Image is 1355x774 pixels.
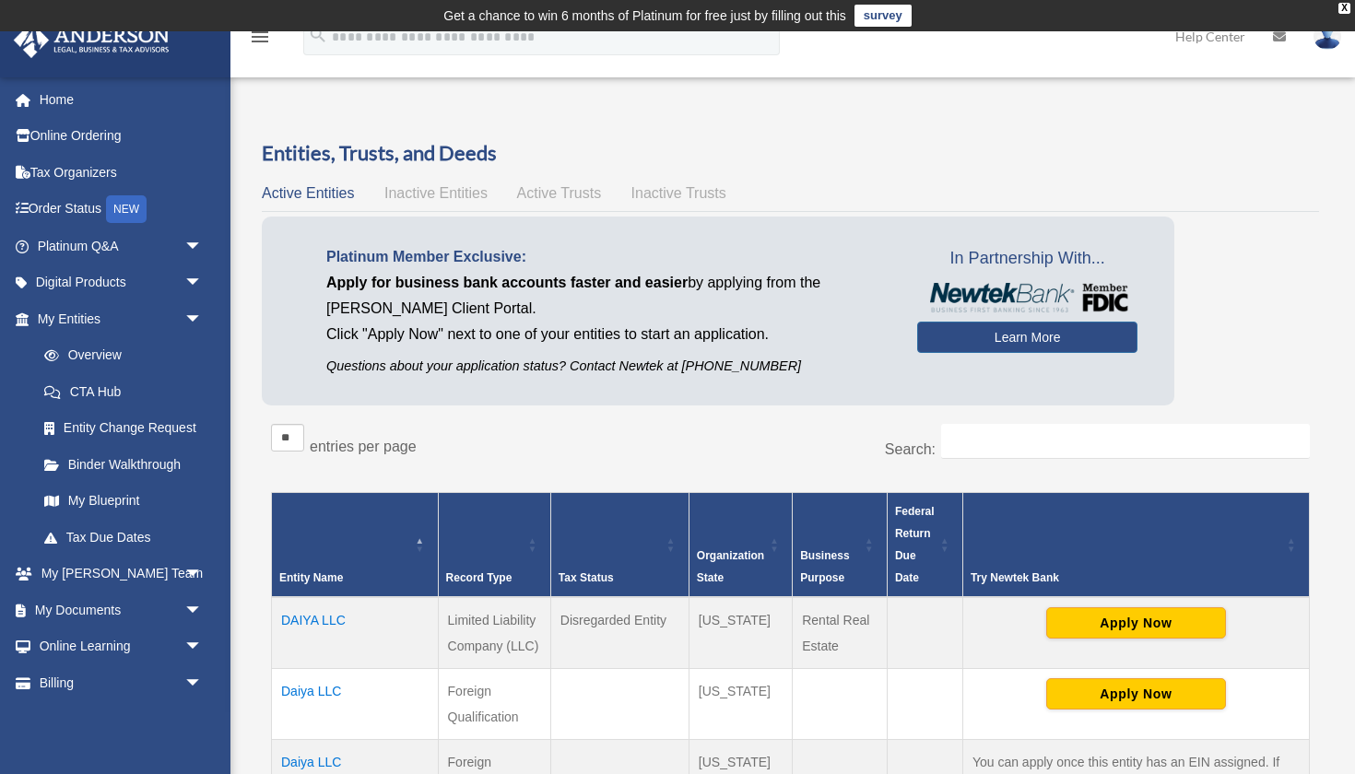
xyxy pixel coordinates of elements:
[326,275,688,290] span: Apply for business bank accounts faster and easier
[13,264,230,301] a: Digital Productsarrow_drop_down
[184,556,221,593] span: arrow_drop_down
[326,355,890,378] p: Questions about your application status? Contact Newtek at [PHONE_NUMBER]
[793,492,888,597] th: Business Purpose: Activate to sort
[13,81,230,118] a: Home
[184,664,221,702] span: arrow_drop_down
[326,244,890,270] p: Platinum Member Exclusive:
[184,628,221,666] span: arrow_drop_down
[689,597,792,669] td: [US_STATE]
[184,228,221,265] span: arrow_drop_down
[184,300,221,338] span: arrow_drop_down
[793,597,888,669] td: Rental Real Estate
[800,549,849,584] span: Business Purpose
[26,373,221,410] a: CTA Hub
[184,264,221,302] span: arrow_drop_down
[517,185,602,201] span: Active Trusts
[13,701,230,738] a: Events Calendar
[446,571,513,584] span: Record Type
[895,505,935,584] span: Federal Return Due Date
[272,597,439,669] td: DAIYA LLC
[854,5,912,27] a: survey
[308,25,328,45] i: search
[272,668,439,739] td: Daiya LLC
[26,519,221,556] a: Tax Due Dates
[1046,678,1226,709] button: Apply Now
[689,668,792,739] td: [US_STATE]
[8,22,175,58] img: Anderson Advisors Platinum Portal
[310,439,417,454] label: entries per page
[279,571,343,584] span: Entity Name
[550,597,689,669] td: Disregarded Entity
[1046,607,1226,639] button: Apply Now
[26,446,221,483] a: Binder Walkthrough
[13,118,230,155] a: Online Ordering
[438,492,550,597] th: Record Type: Activate to sort
[971,567,1281,589] div: Try Newtek Bank
[26,483,221,520] a: My Blueprint
[326,270,890,322] p: by applying from the [PERSON_NAME] Client Portal.
[887,492,962,597] th: Federal Return Due Date: Activate to sort
[926,283,1128,312] img: NewtekBankLogoSM.png
[13,628,230,665] a: Online Learningarrow_drop_down
[13,154,230,191] a: Tax Organizers
[26,410,221,447] a: Entity Change Request
[559,571,614,584] span: Tax Status
[689,492,792,597] th: Organization State: Activate to sort
[272,492,439,597] th: Entity Name: Activate to invert sorting
[438,668,550,739] td: Foreign Qualification
[697,549,764,584] span: Organization State
[1338,3,1350,14] div: close
[13,300,221,337] a: My Entitiesarrow_drop_down
[443,5,846,27] div: Get a chance to win 6 months of Platinum for free just by filling out this
[1314,23,1341,50] img: User Pic
[13,556,230,592] a: My [PERSON_NAME] Teamarrow_drop_down
[885,441,936,457] label: Search:
[13,228,230,264] a: Platinum Q&Aarrow_drop_down
[631,185,726,201] span: Inactive Trusts
[384,185,488,201] span: Inactive Entities
[184,592,221,629] span: arrow_drop_down
[249,32,271,48] a: menu
[962,492,1309,597] th: Try Newtek Bank : Activate to sort
[13,191,230,229] a: Order StatusNEW
[917,244,1137,274] span: In Partnership With...
[262,185,354,201] span: Active Entities
[106,195,147,223] div: NEW
[13,664,230,701] a: Billingarrow_drop_down
[262,139,1319,168] h3: Entities, Trusts, and Deeds
[249,26,271,48] i: menu
[917,322,1137,353] a: Learn More
[438,597,550,669] td: Limited Liability Company (LLC)
[550,492,689,597] th: Tax Status: Activate to sort
[326,322,890,347] p: Click "Apply Now" next to one of your entities to start an application.
[26,337,212,374] a: Overview
[13,592,230,628] a: My Documentsarrow_drop_down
